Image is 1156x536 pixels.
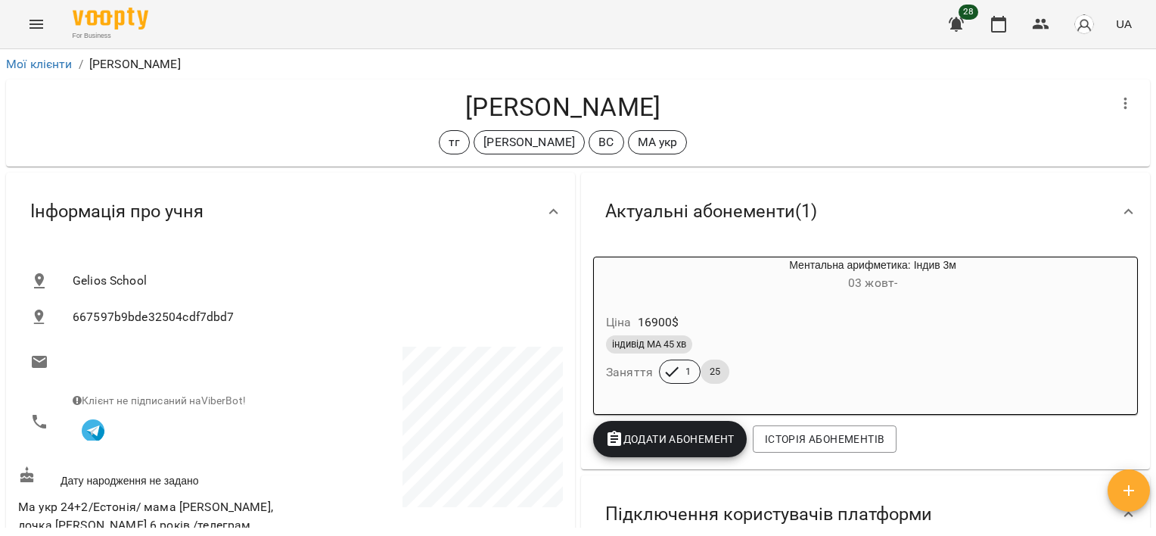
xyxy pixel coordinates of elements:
p: тг [449,133,460,151]
p: ВС [598,133,614,151]
span: Актуальні абонементи ( 1 ) [605,200,817,223]
h6: Заняття [606,362,653,383]
button: Додати Абонемент [593,421,747,457]
button: Клієнт підписаний на VooptyBot [73,409,113,450]
span: Клієнт не підписаний на ViberBot! [73,394,246,407]
img: Telegram [82,419,104,442]
span: Історія абонементів [765,430,884,448]
div: Ментальна арифметика: Індив 3м [667,257,1079,294]
button: Ментальна арифметика: Індив 3м03 жовт- Ціна16900$індивід МА 45 хвЗаняття125 [594,257,1079,402]
span: Інформація про учня [30,200,204,223]
div: Дату народження не задано [15,463,291,491]
h6: Ціна [606,312,632,333]
span: 667597b9bde32504cdf7dbd7 [73,308,551,326]
div: ВС [589,130,623,154]
button: Історія абонементів [753,425,897,453]
div: Ментальна арифметика: Індив 3м [594,257,667,294]
a: Мої клієнти [6,57,73,71]
button: UA [1110,10,1138,38]
p: МА укр [638,133,678,151]
span: індивід МА 45 хв [606,338,692,351]
nav: breadcrumb [6,55,1150,73]
span: 25 [701,365,729,379]
button: Menu [18,6,54,42]
div: тг [439,130,470,154]
img: avatar_s.png [1074,14,1095,35]
span: Gelios School [73,272,551,290]
span: 03 жовт - [848,276,897,290]
div: Актуальні абонементи(1) [581,173,1150,251]
img: Voopty Logo [73,8,148,30]
span: Додати Абонемент [605,430,735,448]
div: МА укр [628,130,688,154]
p: [PERSON_NAME] [483,133,575,151]
p: [PERSON_NAME] [89,55,181,73]
span: UA [1116,16,1132,32]
div: [PERSON_NAME] [474,130,585,154]
span: 28 [959,5,978,20]
li: / [79,55,83,73]
span: Підключення користувачів платформи [605,503,932,526]
span: 1 [676,365,700,379]
span: For Business [73,31,148,41]
p: 16900 $ [638,313,679,332]
h4: [PERSON_NAME] [18,92,1108,123]
div: Інформація про учня [6,173,575,251]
